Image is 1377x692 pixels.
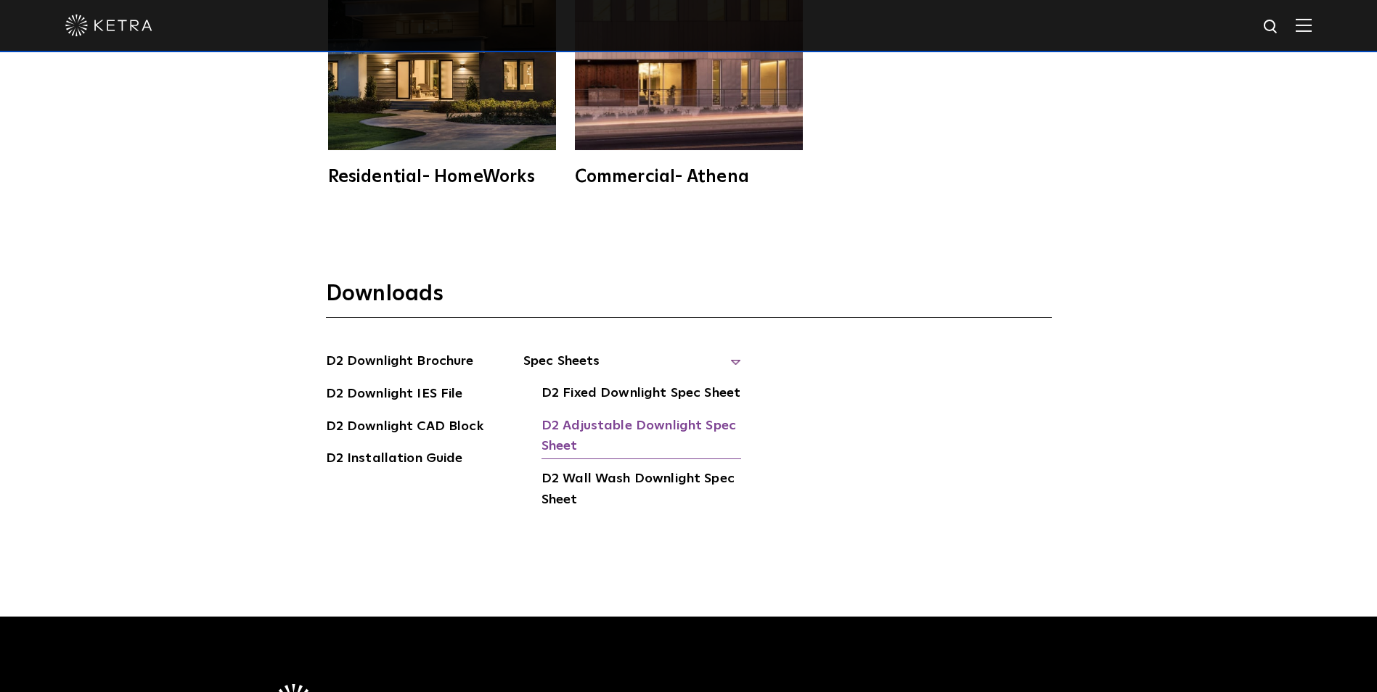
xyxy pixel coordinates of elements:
div: Commercial- Athena [575,168,803,186]
h3: Downloads [326,280,1052,318]
a: D2 Downlight Brochure [326,351,474,374]
img: search icon [1262,18,1280,36]
a: D2 Wall Wash Downlight Spec Sheet [542,469,741,513]
img: ketra-logo-2019-white [65,15,152,36]
a: D2 Downlight IES File [326,384,463,407]
div: Residential- HomeWorks [328,168,556,186]
a: D2 Downlight CAD Block [326,416,483,440]
a: D2 Fixed Downlight Spec Sheet [542,383,740,406]
a: D2 Adjustable Downlight Spec Sheet [542,416,741,460]
span: Spec Sheets [523,351,741,383]
img: Hamburger%20Nav.svg [1296,18,1312,32]
a: D2 Installation Guide [326,448,463,471]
